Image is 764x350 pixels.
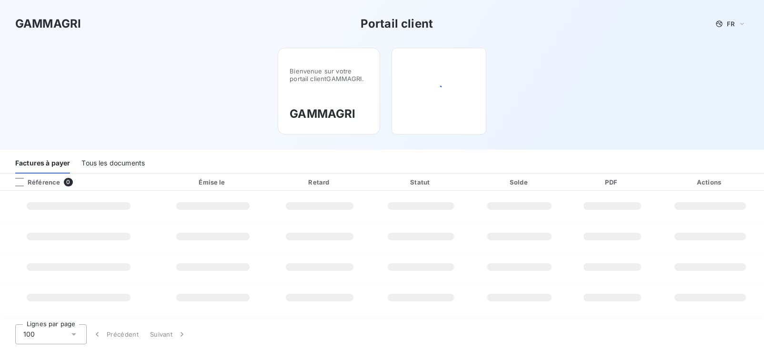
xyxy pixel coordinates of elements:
[15,154,70,174] div: Factures à payer
[8,178,60,186] div: Référence
[23,329,35,339] span: 100
[64,178,72,186] span: 0
[373,177,469,187] div: Statut
[658,177,762,187] div: Actions
[570,177,654,187] div: PDF
[81,154,145,174] div: Tous les documents
[361,15,433,32] h3: Portail client
[290,105,368,123] h3: GAMMAGRI
[159,177,267,187] div: Émise le
[727,20,734,28] span: FR
[144,324,192,344] button: Suivant
[473,177,567,187] div: Solde
[87,324,144,344] button: Précédent
[290,67,368,82] span: Bienvenue sur votre portail client GAMMAGRI .
[271,177,369,187] div: Retard
[15,15,81,32] h3: GAMMAGRI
